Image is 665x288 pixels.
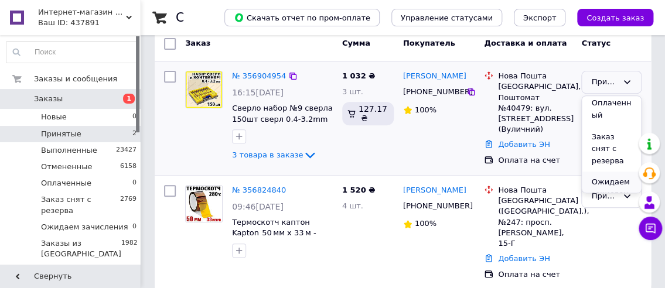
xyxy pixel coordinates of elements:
span: Новые [41,112,67,122]
button: Экспорт [514,9,565,26]
a: Добавить ЭН [498,254,550,263]
a: Термоскотч каптон Kapton 50 мм х 33 м - термостойкий скотч 60 мкм для электроники [232,218,330,259]
span: 3 товара в заказе [232,150,303,159]
span: Выполненные [41,145,97,156]
span: [PHONE_NUMBER] [403,201,473,210]
span: 4 шт. [342,201,363,210]
span: 6158 [120,162,137,172]
span: Отмененные [41,162,92,172]
span: 09:46[DATE] [232,202,284,211]
div: Принят [591,190,618,203]
a: Фото товару [185,71,223,108]
span: Покупатель [403,39,455,47]
div: Ваш ID: 437891 [38,18,141,28]
span: 0 [132,178,137,188]
span: Ожидаем зачисления [41,222,128,232]
span: Заказы и сообщения [34,74,117,84]
h1: Список заказов [176,11,277,25]
span: 3 шт. [342,87,363,96]
a: Сверло набор №9 сверла 150шт сверл 0.4-3.2mm гравер бормашинка мини дрель PCB HSS Dremel [232,104,332,156]
span: Скачать отчет по пром-оплате [234,12,370,23]
a: Добавить ЭН [498,140,550,149]
span: 1 [123,94,135,104]
span: 0 [132,112,137,122]
button: Скачать отчет по пром-оплате [224,9,380,26]
div: Принят [591,76,618,88]
a: № 356824840 [232,186,286,194]
span: Создать заказ [586,13,644,22]
div: [GEOGRAPHIC_DATA] ([GEOGRAPHIC_DATA].), №247: просп. [PERSON_NAME], 15-Г [498,196,572,249]
span: Интернет-магазин SeMMarket [38,7,126,18]
button: Создать заказ [577,9,653,26]
button: Управление статусами [391,9,502,26]
span: Заказ снят с резерва [41,194,120,215]
a: Фото товару [185,185,223,222]
span: Заказы [34,94,63,104]
img: Фото товару [186,186,222,222]
span: Сумма [342,39,370,47]
span: Оплаченные [41,178,91,188]
a: [PERSON_NAME] [403,185,466,196]
span: 2 [132,129,137,139]
span: 100% [415,219,436,228]
span: 1 032 ₴ [342,71,375,80]
a: Создать заказ [565,13,653,22]
span: Управление статусами [401,13,493,22]
div: Оплата на счет [498,155,572,166]
div: [GEOGRAPHIC_DATA], Поштомат №40479: вул. [STREET_ADDRESS] (Вуличний) [498,81,572,135]
div: 127.17 ₴ [342,102,394,125]
span: [PHONE_NUMBER] [403,87,473,96]
span: Экспорт [523,13,556,22]
span: 1982 [121,238,138,259]
div: Нова Пошта [498,185,572,196]
span: 16:15[DATE] [232,88,284,97]
span: Заказы из [GEOGRAPHIC_DATA] [41,238,121,259]
span: 0 [132,222,137,232]
span: 100% [415,105,436,114]
li: Оплаченный [582,92,641,126]
span: 1 520 ₴ [342,186,375,194]
span: Принятые [41,129,81,139]
div: Оплата на счет [498,269,572,280]
a: [PERSON_NAME] [403,71,466,82]
a: 3 товара в заказе [232,150,317,159]
li: Ожидаем зачисления [582,172,641,217]
input: Поиск [6,42,137,63]
li: Заказ снят с резерва [582,126,641,172]
span: 2769 [120,194,137,215]
span: Доставка и оплата [484,39,567,47]
span: Заказ [185,39,210,47]
img: Фото товару [186,71,222,108]
a: № 356904954 [232,71,286,80]
span: 23427 [116,145,137,156]
div: Нова Пошта [498,71,572,81]
span: Статус [581,39,611,47]
button: Чат с покупателем [639,217,662,240]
